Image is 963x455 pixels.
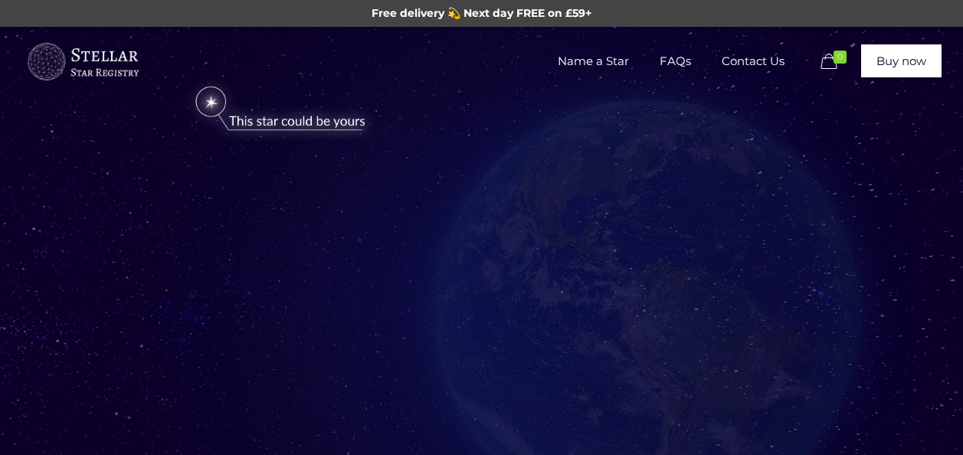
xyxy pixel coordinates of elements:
[25,39,140,85] img: buyastar-logo-transparent
[644,27,706,96] a: FAQs
[834,51,847,64] span: 0
[175,79,385,140] img: star-could-be-yours.png
[542,27,644,96] a: Name a Star
[25,27,140,96] a: Buy a Star
[817,53,854,71] a: 0
[706,27,800,96] a: Contact Us
[644,38,706,84] span: FAQs
[542,38,644,84] span: Name a Star
[372,6,591,20] span: Free delivery 💫 Next day FREE on £59+
[706,38,800,84] span: Contact Us
[861,44,942,77] a: Buy now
